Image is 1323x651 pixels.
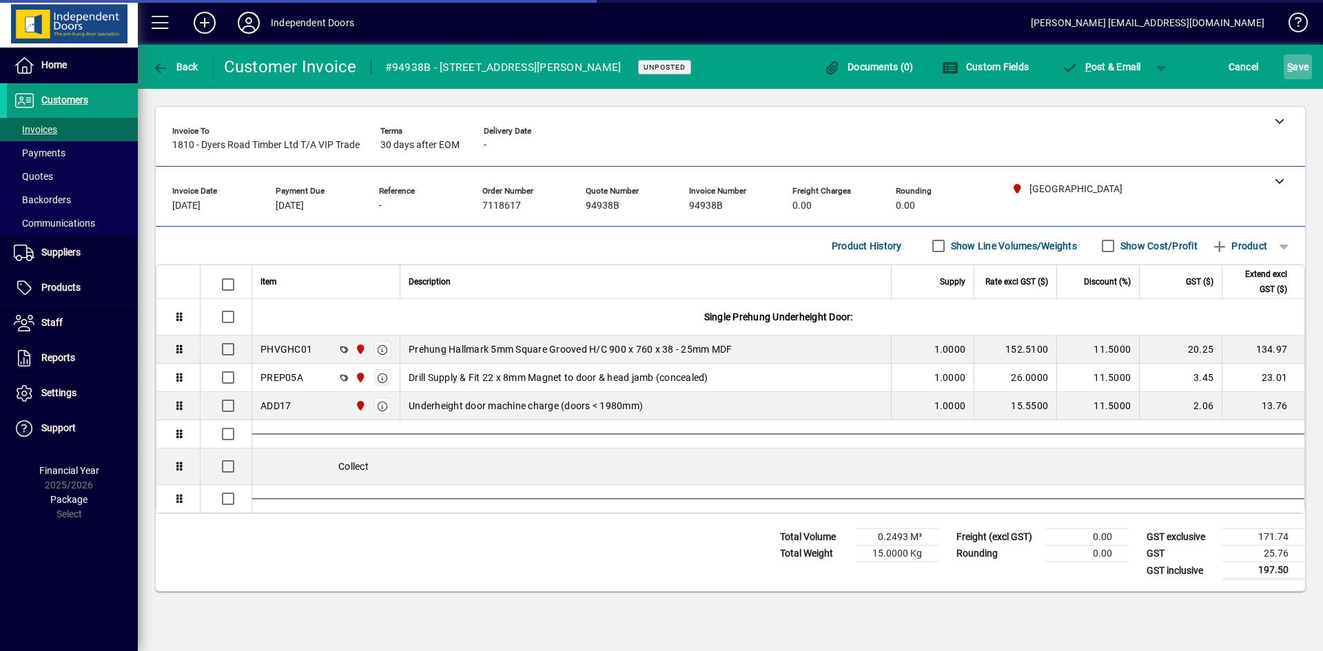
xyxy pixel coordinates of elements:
[41,422,76,433] span: Support
[1054,54,1148,79] button: Post & Email
[7,341,138,375] a: Reports
[172,200,201,211] span: [DATE]
[1031,12,1264,34] div: [PERSON_NAME] [EMAIL_ADDRESS][DOMAIN_NAME]
[939,54,1032,79] button: Custom Fields
[1139,364,1222,392] td: 3.45
[1287,56,1309,78] span: ave
[41,352,75,363] span: Reports
[260,274,277,289] span: Item
[934,371,966,384] span: 1.0000
[252,299,1304,335] div: Single Prehung Underheight Door:
[940,274,965,289] span: Supply
[644,63,686,72] span: Unposted
[224,56,357,78] div: Customer Invoice
[896,200,915,211] span: 0.00
[41,387,76,398] span: Settings
[826,234,907,258] button: Product History
[482,200,521,211] span: 7118617
[7,271,138,305] a: Products
[409,274,451,289] span: Description
[1211,235,1267,257] span: Product
[1084,274,1131,289] span: Discount (%)
[792,200,812,211] span: 0.00
[385,56,622,79] div: #94938B - [STREET_ADDRESS][PERSON_NAME]
[351,342,367,357] span: Christchurch
[152,61,198,72] span: Back
[950,546,1046,562] td: Rounding
[7,48,138,83] a: Home
[484,140,486,151] span: -
[409,371,708,384] span: Drill Supply & Fit 22 x 8mm Magnet to door & head jamb (concealed)
[260,399,291,413] div: ADD17
[14,218,95,229] span: Communications
[260,342,312,356] div: PHVGHC01
[7,411,138,446] a: Support
[856,529,939,546] td: 0.2493 M³
[773,529,856,546] td: Total Volume
[824,61,914,72] span: Documents (0)
[351,370,367,385] span: Christchurch
[183,10,227,35] button: Add
[1204,234,1274,258] button: Product
[7,376,138,411] a: Settings
[41,247,81,258] span: Suppliers
[14,194,71,205] span: Backorders
[934,342,966,356] span: 1.0000
[409,399,643,413] span: Underheight door machine charge (doors < 1980mm)
[1056,392,1139,420] td: 11.5000
[948,239,1077,253] label: Show Line Volumes/Weights
[1278,3,1306,48] a: Knowledge Base
[41,317,63,328] span: Staff
[1061,61,1141,72] span: ost & Email
[1085,61,1091,72] span: P
[41,59,67,70] span: Home
[138,54,214,79] app-page-header-button: Back
[689,200,723,211] span: 94938B
[856,546,939,562] td: 15.0000 Kg
[1284,54,1312,79] button: Save
[1140,546,1222,562] td: GST
[586,200,619,211] span: 94938B
[41,282,81,293] span: Products
[1118,239,1198,253] label: Show Cost/Profit
[260,371,303,384] div: PREP05A
[934,399,966,413] span: 1.0000
[39,465,99,476] span: Financial Year
[1287,61,1293,72] span: S
[14,124,57,135] span: Invoices
[1046,529,1129,546] td: 0.00
[7,165,138,188] a: Quotes
[1231,267,1287,297] span: Extend excl GST ($)
[983,371,1048,384] div: 26.0000
[1056,364,1139,392] td: 11.5000
[985,274,1048,289] span: Rate excl GST ($)
[379,200,382,211] span: -
[1139,335,1222,364] td: 20.25
[1186,274,1213,289] span: GST ($)
[1140,529,1222,546] td: GST exclusive
[409,342,732,356] span: Prehung Hallmark 5mm Square Grooved H/C 900 x 760 x 38 - 25mm MDF
[7,211,138,235] a: Communications
[1056,335,1139,364] td: 11.5000
[351,398,367,413] span: Christchurch
[1139,392,1222,420] td: 2.06
[50,494,88,505] span: Package
[1140,562,1222,579] td: GST inclusive
[276,200,304,211] span: [DATE]
[7,236,138,270] a: Suppliers
[773,546,856,562] td: Total Weight
[7,141,138,165] a: Payments
[1222,562,1305,579] td: 197.50
[7,306,138,340] a: Staff
[1222,364,1304,392] td: 23.01
[14,171,53,182] span: Quotes
[983,399,1048,413] div: 15.5500
[1222,335,1304,364] td: 134.97
[1229,56,1259,78] span: Cancel
[821,54,917,79] button: Documents (0)
[1046,546,1129,562] td: 0.00
[227,10,271,35] button: Profile
[942,61,1029,72] span: Custom Fields
[832,235,902,257] span: Product History
[380,140,460,151] span: 30 days after EOM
